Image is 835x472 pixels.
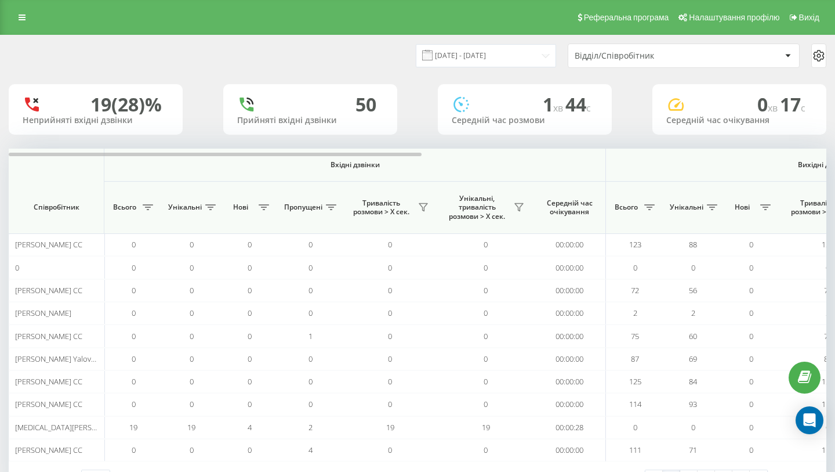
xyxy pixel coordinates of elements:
[824,354,832,364] span: 87
[749,331,753,341] span: 0
[355,93,376,116] div: 50
[689,285,697,296] span: 56
[689,376,697,387] span: 84
[308,285,313,296] span: 0
[822,239,834,250] span: 123
[190,399,194,409] span: 0
[780,92,805,117] span: 17
[248,308,252,318] span: 0
[629,445,641,455] span: 111
[132,354,136,364] span: 0
[822,445,834,455] span: 111
[689,331,697,341] span: 60
[190,239,194,250] span: 0
[190,331,194,341] span: 0
[308,399,313,409] span: 0
[484,308,488,318] span: 0
[388,262,392,273] span: 0
[799,13,819,22] span: Вихід
[584,13,669,22] span: Реферальна програма
[689,13,779,22] span: Налаштування профілю
[691,262,695,273] span: 0
[110,203,139,212] span: Всього
[190,354,194,364] span: 0
[757,92,780,117] span: 0
[666,116,812,125] div: Середній час очікування
[248,422,252,433] span: 4
[388,308,392,318] span: 0
[15,331,82,341] span: [PERSON_NAME] CC
[248,262,252,273] span: 0
[533,416,606,439] td: 00:00:28
[631,331,639,341] span: 75
[631,285,639,296] span: 72
[484,445,488,455] span: 0
[388,445,392,455] span: 0
[190,262,194,273] span: 0
[484,262,488,273] span: 0
[248,445,252,455] span: 0
[386,422,394,433] span: 19
[633,262,637,273] span: 0
[801,102,805,114] span: c
[129,422,137,433] span: 19
[132,376,136,387] span: 0
[633,308,637,318] span: 2
[308,262,313,273] span: 0
[565,92,591,117] span: 44
[533,439,606,462] td: 00:00:00
[15,262,19,273] span: 0
[768,102,780,114] span: хв
[15,422,139,433] span: [MEDICAL_DATA][PERSON_NAME] CC
[826,308,830,318] span: 2
[533,256,606,279] td: 00:00:00
[348,199,415,217] span: Тривалість розмови > Х сек.
[631,354,639,364] span: 87
[388,239,392,250] span: 0
[308,354,313,364] span: 0
[575,51,713,61] div: Відділ/Співробітник
[484,285,488,296] span: 0
[190,285,194,296] span: 0
[749,239,753,250] span: 0
[822,399,834,409] span: 114
[190,376,194,387] span: 0
[19,203,94,212] span: Співробітник
[749,354,753,364] span: 0
[15,445,82,455] span: [PERSON_NAME] CC
[168,203,202,212] span: Унікальні
[308,331,313,341] span: 1
[15,239,82,250] span: [PERSON_NAME] CC
[629,239,641,250] span: 123
[90,93,162,116] div: 19 (28)%
[308,445,313,455] span: 4
[728,203,757,212] span: Нові
[749,308,753,318] span: 0
[629,376,641,387] span: 125
[749,285,753,296] span: 0
[248,239,252,250] span: 0
[689,239,697,250] span: 88
[132,331,136,341] span: 0
[15,399,82,409] span: [PERSON_NAME] CC
[689,445,697,455] span: 71
[689,399,697,409] span: 93
[135,160,575,170] span: Вхідні дзвінки
[248,285,252,296] span: 0
[689,354,697,364] span: 69
[482,422,490,433] span: 19
[248,354,252,364] span: 0
[612,203,641,212] span: Всього
[308,422,313,433] span: 2
[132,399,136,409] span: 0
[826,262,830,273] span: 0
[749,422,753,433] span: 0
[132,239,136,250] span: 0
[533,348,606,370] td: 00:00:00
[388,285,392,296] span: 0
[749,399,753,409] span: 0
[586,102,591,114] span: c
[749,262,753,273] span: 0
[691,308,695,318] span: 2
[23,116,169,125] div: Неприйняті вхідні дзвінки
